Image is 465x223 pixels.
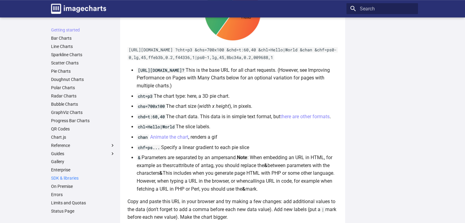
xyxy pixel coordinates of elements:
a: Scatter Charts [51,60,115,66]
li: Parameters are separated by an ampersand. : When embedding an URL in HTML, for example as the att... [137,154,338,193]
a: Errors [51,192,115,197]
a: Getting started [51,27,115,33]
label: Guides [51,151,115,156]
code: chs=700x100 [137,104,166,109]
code: [URL][DOMAIN_NAME] ?cht=p3 &chs=700x100 &chd=t:60,40 &chl=Hello|World &chan &chf=ps0-0,lg,45,ffeb... [127,47,338,60]
code: cht=p3 [137,93,154,99]
img: logo [51,4,106,14]
strong: & [159,170,163,176]
a: Gallery [51,159,115,164]
li: The chart size ( ), in pixels. [137,102,338,110]
strong: Note [237,155,247,160]
a: Bar Charts [51,35,115,41]
a: Progress Bar Charts [51,118,115,123]
a: Enterprise [51,167,115,173]
a: Doughnut Charts [51,77,115,82]
li: The chart type: here, a 3D pie chart. [137,92,338,100]
a: QR Codes [51,126,115,132]
em: width x height [199,103,229,109]
a: SDK & libraries [51,175,115,181]
a: GraphViz Charts [51,110,115,115]
code: chd=t:60,40 [137,114,166,119]
a: Chart.js [51,134,115,140]
code: & [137,155,142,160]
a: Bubble Charts [51,101,115,107]
a: Sparkline Charts [51,52,115,57]
li: The slice labels. [137,123,338,131]
a: Animate the chart [150,134,188,140]
input: Search [346,3,418,14]
a: On Premise [51,184,115,189]
label: Reference [51,143,115,148]
em: calling [248,178,262,184]
a: Status Page [51,208,115,214]
a: Limits and Quotas [51,200,115,206]
code: chf=ps... [137,145,161,150]
code: [URL][DOMAIN_NAME]? [137,68,186,73]
li: , renders a gif [137,133,338,141]
a: Pie Charts [51,68,115,74]
code: chan [137,134,149,140]
li: The chart data. This data is in simple text format, but . [137,113,338,121]
code: | [320,207,325,212]
a: Radar Charts [51,93,115,99]
strong: & [264,163,268,168]
li: Specify a linear gradient to each pie slice [137,144,338,152]
a: Polar Charts [51,85,115,90]
a: Image-Charts documentation [49,1,109,16]
a: Line Charts [51,44,115,49]
p: Copy and paste this URL in your browser and try making a few changes: add additional values to th... [127,198,338,221]
a: there are other formats [280,114,330,119]
strong: & [242,186,245,192]
li: This is the base URL for all chart requests. (However, see Improving Performance on Pages with Ma... [137,66,338,90]
em: src [169,163,176,168]
code: chl=Hello|World [137,124,176,130]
